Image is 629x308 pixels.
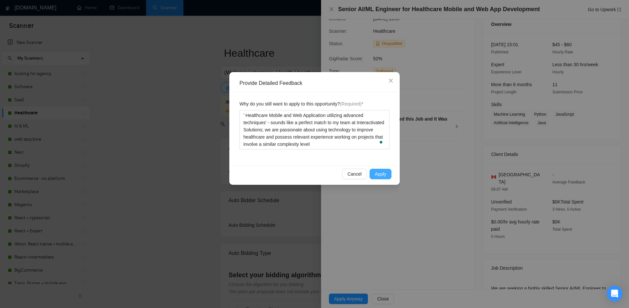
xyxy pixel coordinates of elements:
span: (Required) [340,101,362,106]
div: Provide Detailed Feedback [239,80,394,87]
span: Why do you still want to apply to this opportunity? [239,100,363,107]
span: close [388,78,393,83]
span: Apply [375,170,386,178]
button: Apply [370,169,391,179]
button: Close [382,72,400,90]
textarea: To enrich screen reader interactions, please activate Accessibility in Grammarly extension settings [239,110,390,149]
div: Open Intercom Messenger [607,286,622,301]
button: Cancel [342,169,367,179]
span: Cancel [347,170,362,178]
